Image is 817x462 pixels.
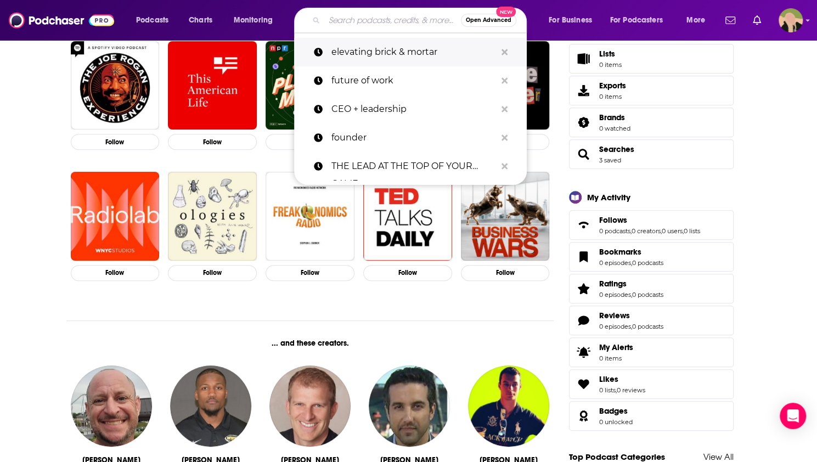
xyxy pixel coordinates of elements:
[170,365,251,447] img: Sam Webb
[599,418,633,426] a: 0 unlocked
[569,139,734,169] span: Searches
[569,306,734,335] span: Reviews
[748,11,765,30] a: Show notifications dropdown
[661,227,662,235] span: ,
[599,125,630,132] a: 0 watched
[721,11,740,30] a: Show notifications dropdown
[573,51,595,66] span: Lists
[189,13,212,28] span: Charts
[331,152,496,181] p: THE LEAD AT THE TOP OF YOUR GAME
[573,115,595,130] a: Brands
[363,172,452,261] img: TED Talks Daily
[168,41,257,130] img: This American Life
[599,374,645,384] a: Likes
[182,12,219,29] a: Charts
[573,345,595,360] span: My Alerts
[631,323,632,330] span: ,
[324,12,461,29] input: Search podcasts, credits, & more...
[779,8,803,32] button: Show profile menu
[599,354,633,362] span: 0 items
[573,408,595,424] a: Badges
[662,227,683,235] a: 0 users
[461,265,550,281] button: Follow
[541,12,606,29] button: open menu
[569,44,734,74] a: Lists
[599,49,622,59] span: Lists
[468,365,549,447] img: Brandon Zemp
[569,401,734,431] span: Badges
[331,95,496,123] p: CEO + leadership
[71,41,160,130] img: The Joe Rogan Experience
[569,242,734,272] span: Bookmarks
[684,227,700,235] a: 0 lists
[587,192,630,202] div: My Activity
[9,10,114,31] img: Podchaser - Follow, Share and Rate Podcasts
[269,365,351,447] img: Matt Abrahams
[573,217,595,233] a: Follows
[569,274,734,303] span: Ratings
[294,66,527,95] a: future of work
[632,227,661,235] a: 0 creators
[461,172,550,261] a: Business Wars
[369,365,450,447] a: Alex Pavlovic
[599,247,641,257] span: Bookmarks
[617,386,645,394] a: 0 reviews
[599,93,626,100] span: 0 items
[632,259,663,267] a: 0 podcasts
[599,279,663,289] a: Ratings
[610,13,663,28] span: For Podcasters
[599,311,630,320] span: Reviews
[573,249,595,264] a: Bookmarks
[569,108,734,137] span: Brands
[168,265,257,281] button: Follow
[569,369,734,399] span: Likes
[599,323,631,330] a: 0 episodes
[703,452,734,462] a: View All
[71,134,160,150] button: Follow
[599,61,622,69] span: 0 items
[599,215,627,225] span: Follows
[599,406,628,416] span: Badges
[599,247,663,257] a: Bookmarks
[599,112,625,122] span: Brands
[683,227,684,235] span: ,
[599,374,618,384] span: Likes
[461,14,516,27] button: Open AdvancedNew
[569,210,734,240] span: Follows
[266,265,354,281] button: Follow
[71,365,152,447] a: Ira Weintraub
[599,259,631,267] a: 0 episodes
[569,76,734,105] a: Exports
[331,66,496,95] p: future of work
[599,291,631,298] a: 0 episodes
[599,81,626,91] span: Exports
[599,311,663,320] a: Reviews
[599,144,634,154] a: Searches
[573,281,595,296] a: Ratings
[603,12,679,29] button: open menu
[779,8,803,32] span: Logged in as KatMcMahonn
[599,215,700,225] a: Follows
[294,38,527,66] a: elevating brick & mortar
[168,172,257,261] a: Ologies with Alie Ward
[599,112,630,122] a: Brands
[779,8,803,32] img: User Profile
[128,12,183,29] button: open menu
[632,291,663,298] a: 0 podcasts
[234,13,273,28] span: Monitoring
[631,291,632,298] span: ,
[71,172,160,261] img: Radiolab
[66,339,554,348] div: ... and these creators.
[573,83,595,98] span: Exports
[549,13,592,28] span: For Business
[331,38,496,66] p: elevating brick & mortar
